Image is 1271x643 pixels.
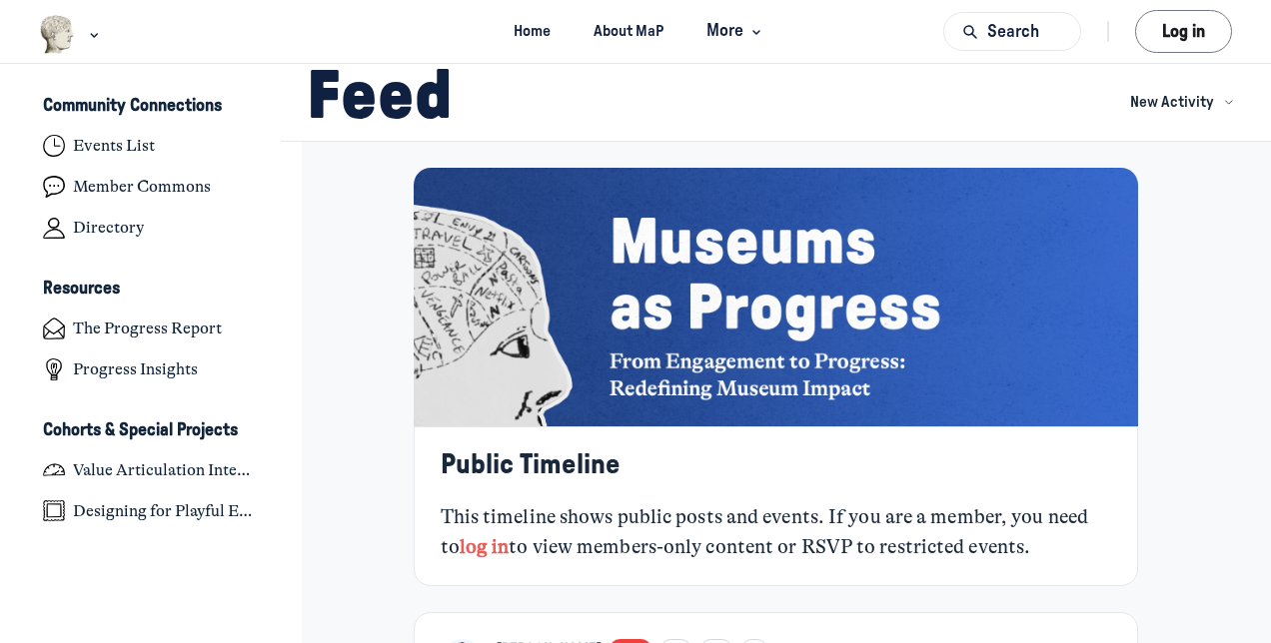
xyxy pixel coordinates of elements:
a: Directory [26,210,277,247]
img: Museums as Progress logo [39,15,76,54]
h4: Value Articulation Intensive (Cultural Leadership Lab) [73,460,259,480]
a: About MaP [577,13,681,50]
button: Cohorts & Special ProjectsCollapse space [26,413,277,447]
div: This timeline shows public posts and events. If you are a member, you need to to view members-onl... [441,502,1112,564]
button: More [689,13,774,50]
h4: Designing for Playful Engagement [73,501,259,521]
a: Value Articulation Intensive (Cultural Leadership Lab) [26,451,277,488]
button: ResourcesCollapse space [26,273,277,307]
h4: Events List [73,136,155,156]
button: Community ConnectionsCollapse space [26,90,277,124]
a: Member Commons [26,169,277,206]
a: Events List [26,128,277,165]
a: Designing for Playful Engagement [26,492,277,529]
h4: The Progress Report [73,319,222,338]
button: Log in [1135,10,1232,53]
span: New Activity [1130,92,1214,114]
h1: Feed [307,56,1100,149]
button: Search [943,12,1081,51]
span: More [706,18,765,45]
h3: Cohorts & Special Projects [43,420,238,441]
h3: Public Timeline [441,448,1112,481]
a: log in [460,535,510,558]
a: The Progress Report [26,311,277,347]
a: Home [497,13,569,50]
header: Page Header [281,64,1271,142]
h4: Directory [73,218,144,238]
button: Museums as Progress logo [39,13,104,56]
h4: Progress Insights [73,359,198,379]
h3: Resources [43,279,120,300]
a: Progress Insights [26,351,277,388]
h3: Community Connections [43,96,222,117]
button: New Activity [1117,83,1245,122]
h4: Member Commons [73,177,211,197]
